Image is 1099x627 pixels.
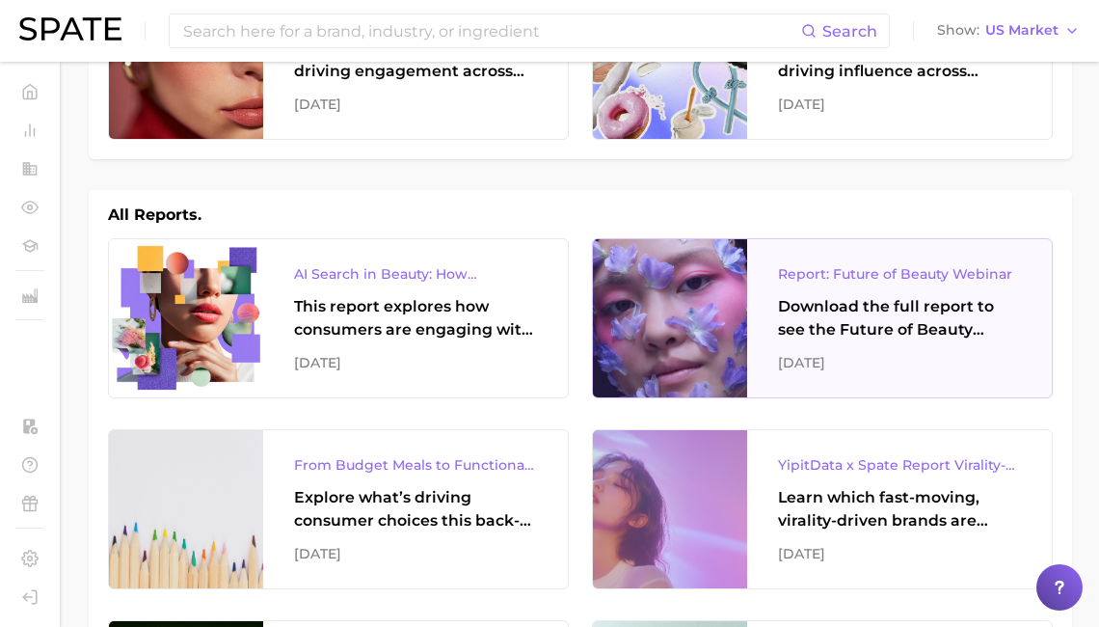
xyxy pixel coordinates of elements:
[778,542,1021,565] div: [DATE]
[778,453,1021,477] div: YipitData x Spate Report Virality-Driven Brands Are Taking a Slice of the Beauty Pie
[294,542,537,565] div: [DATE]
[19,17,121,41] img: SPATE
[778,351,1021,374] div: [DATE]
[294,262,537,286] div: AI Search in Beauty: How Consumers Are Using ChatGPT vs. Google Search
[822,22,877,41] span: Search
[108,429,569,589] a: From Budget Meals to Functional Snacks: Food & Beverage Trends Shaping Consumer Behavior This Sch...
[108,204,201,227] h1: All Reports.
[778,486,1021,532] div: Learn which fast-moving, virality-driven brands are leading the pack, the risks of viral growth, ...
[778,295,1021,341] div: Download the full report to see the Future of Beauty trends we unpacked during the webinar.
[108,238,569,398] a: AI Search in Beauty: How Consumers Are Using ChatGPT vs. Google SearchThis report explores how co...
[294,295,537,341] div: This report explores how consumers are engaging with AI-powered search tools — and what it means ...
[15,583,44,612] a: Log out. Currently logged in with e-mail amanda.pittman@loreal.com.
[294,93,537,116] div: [DATE]
[592,429,1053,589] a: YipitData x Spate Report Virality-Driven Brands Are Taking a Slice of the Beauty PieLearn which f...
[181,14,801,47] input: Search here for a brand, industry, or ingredient
[294,351,537,374] div: [DATE]
[294,486,537,532] div: Explore what’s driving consumer choices this back-to-school season From budget-friendly meals to ...
[778,262,1021,286] div: Report: Future of Beauty Webinar
[937,25,979,36] span: Show
[294,453,537,477] div: From Budget Meals to Functional Snacks: Food & Beverage Trends Shaping Consumer Behavior This Sch...
[778,93,1021,116] div: [DATE]
[592,238,1053,398] a: Report: Future of Beauty WebinarDownload the full report to see the Future of Beauty trends we un...
[932,18,1085,43] button: ShowUS Market
[985,25,1059,36] span: US Market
